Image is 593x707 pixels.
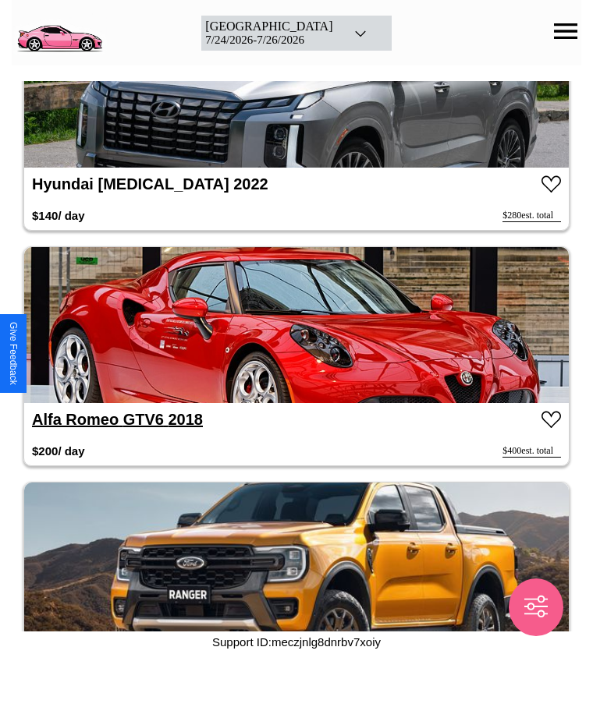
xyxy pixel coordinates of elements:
h3: $ 200 / day [32,437,85,465]
div: $ 400 est. total [502,445,561,458]
h3: $ 140 / day [32,201,85,230]
div: [GEOGRAPHIC_DATA] [205,19,332,34]
a: Hyundai [MEDICAL_DATA] 2022 [32,175,268,193]
div: Give Feedback [8,322,19,385]
img: logo [12,8,107,55]
div: $ 280 est. total [502,210,561,222]
div: 7 / 24 / 2026 - 7 / 26 / 2026 [205,34,332,47]
p: Support ID: meczjnlg8dnrbv7xoiy [212,631,381,652]
a: Alfa Romeo GTV6 2018 [32,411,203,428]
